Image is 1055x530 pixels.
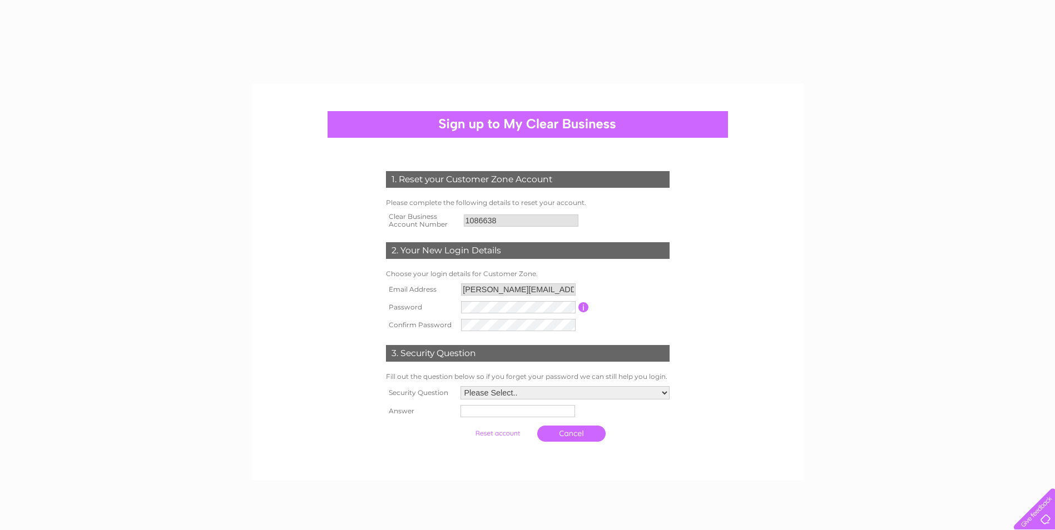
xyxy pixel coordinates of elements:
th: Clear Business Account Number [383,209,461,232]
div: 2. Your New Login Details [386,242,670,259]
th: Security Question [383,383,458,402]
th: Answer [383,402,458,420]
input: Submit [463,426,532,441]
div: 3. Security Question [386,345,670,362]
th: Email Address [383,281,459,298]
a: Cancel [537,426,606,442]
th: Password [383,298,459,316]
th: Confirm Password [383,316,459,334]
input: Information [578,302,589,312]
td: Choose your login details for Customer Zone. [383,267,672,281]
td: Fill out the question below so if you forget your password we can still help you login. [383,370,672,383]
div: 1. Reset your Customer Zone Account [386,171,670,188]
td: Please complete the following details to reset your account. [383,196,672,209]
